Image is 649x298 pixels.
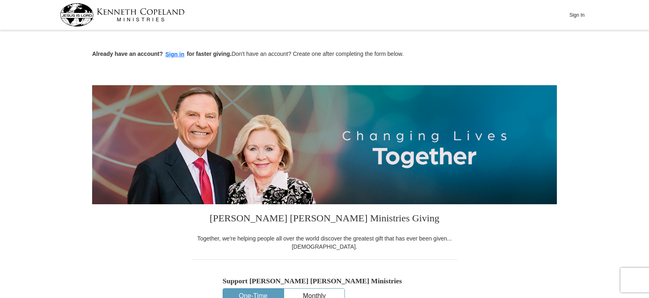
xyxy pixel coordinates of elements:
img: kcm-header-logo.svg [60,3,185,26]
button: Sign In [565,9,589,21]
button: Sign in [163,50,187,59]
h5: Support [PERSON_NAME] [PERSON_NAME] Ministries [223,277,426,285]
strong: Already have an account? for faster giving. [92,51,232,57]
p: Don't have an account? Create one after completing the form below. [92,50,557,59]
h3: [PERSON_NAME] [PERSON_NAME] Ministries Giving [192,204,457,234]
div: Together, we're helping people all over the world discover the greatest gift that has ever been g... [192,234,457,251]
